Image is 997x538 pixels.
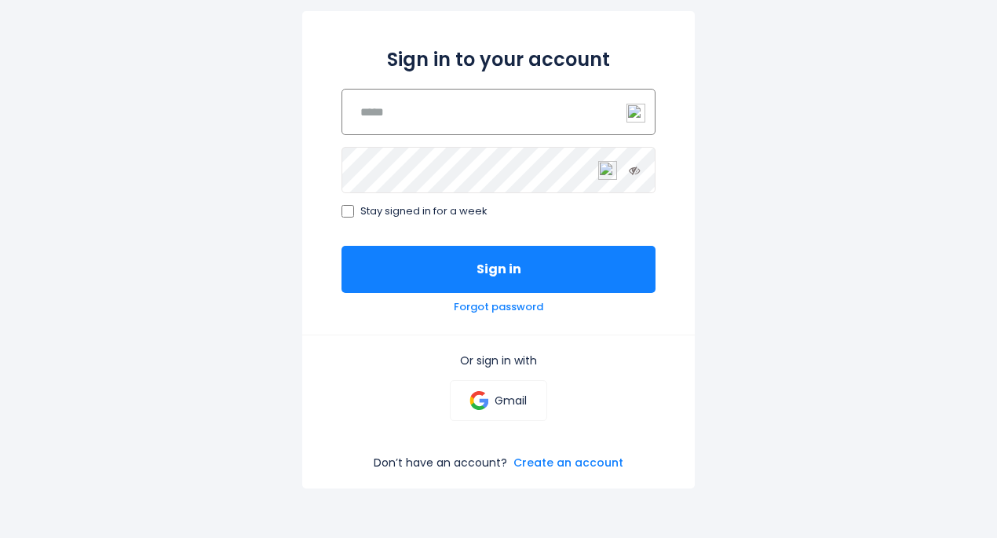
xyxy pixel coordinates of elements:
p: Don’t have an account? [374,456,507,470]
button: Sign in [341,246,656,293]
img: npw-badge-icon-locked.svg [598,161,617,180]
img: npw-badge-icon-locked.svg [626,104,645,123]
input: Stay signed in for a week [341,205,354,218]
span: Stay signed in for a week [360,205,488,218]
h2: Sign in to your account [341,46,656,73]
a: Forgot password [454,301,543,314]
p: Gmail [495,393,527,408]
p: Or sign in with [341,353,656,368]
a: Gmail [450,380,546,421]
a: Create an account [513,456,623,470]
